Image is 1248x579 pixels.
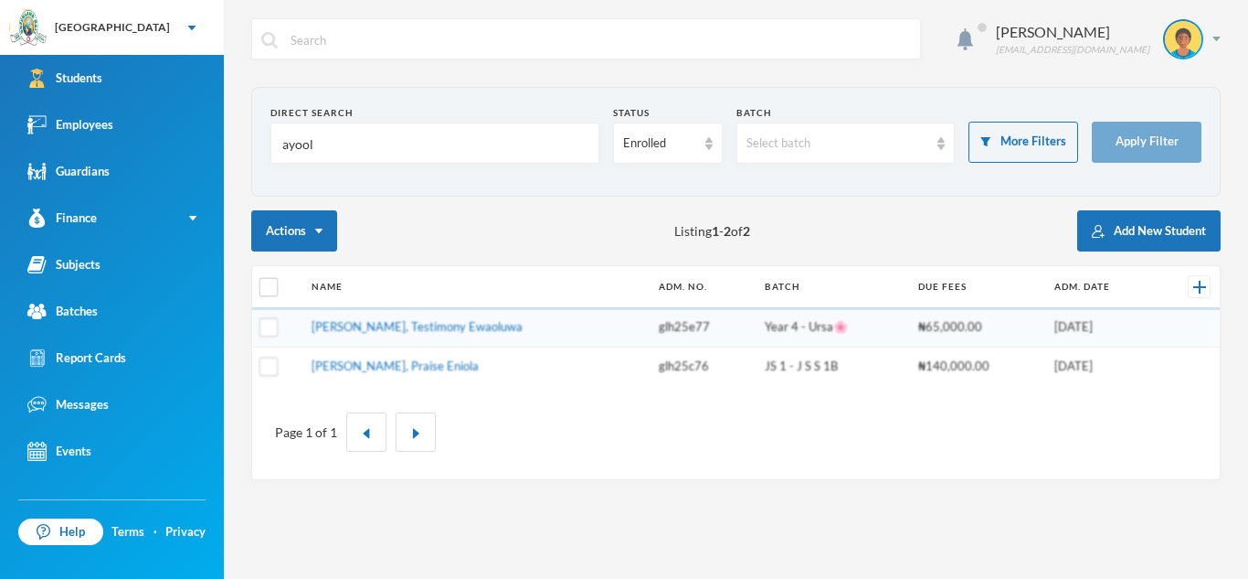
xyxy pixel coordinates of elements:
[312,319,523,334] a: [PERSON_NAME], Testimony Ewaoluwa
[674,221,750,241] span: Listing - of
[756,308,909,348] td: Year 4 - Ursa🌸
[712,223,719,239] b: 1
[968,122,1078,163] button: More Filters
[1193,281,1206,294] img: +
[996,21,1149,43] div: [PERSON_NAME]
[27,162,110,181] div: Guardians
[27,69,102,88] div: Students
[27,115,113,134] div: Employees
[280,123,589,165] input: Name, Admin No, Phone number, Email Address
[1092,122,1201,163] button: Apply Filter
[27,442,91,461] div: Events
[302,266,650,308] th: Name
[909,266,1045,308] th: Due Fees
[996,43,1149,57] div: [EMAIL_ADDRESS][DOMAIN_NAME]
[909,347,1045,385] td: ₦140,000.00
[27,209,97,228] div: Finance
[27,348,126,368] div: Report Cards
[756,266,909,308] th: Batch
[165,523,206,541] a: Privacy
[736,106,956,120] div: Batch
[746,134,929,153] div: Select batch
[1165,21,1201,58] img: STUDENT
[1077,210,1221,252] button: Add New Student
[261,32,278,48] img: search
[1045,308,1158,348] td: [DATE]
[289,19,911,60] input: Search
[909,308,1045,348] td: ₦65,000.00
[251,210,337,252] button: Actions
[270,106,599,120] div: Direct Search
[312,359,479,373] a: [PERSON_NAME], Praise Eniola
[153,523,157,541] div: ·
[275,423,337,442] div: Page 1 of 1
[650,347,755,385] td: glh25c76
[1045,347,1158,385] td: [DATE]
[623,134,696,153] div: Enrolled
[111,523,144,541] a: Terms
[650,266,755,308] th: Adm. No.
[743,223,750,239] b: 2
[1045,266,1158,308] th: Adm. Date
[650,308,755,348] td: glh25e77
[55,19,170,36] div: [GEOGRAPHIC_DATA]
[724,223,731,239] b: 2
[27,395,109,414] div: Messages
[756,347,909,385] td: JS 1 - J S S 1B
[10,10,47,47] img: logo
[613,106,723,120] div: Status
[27,255,100,274] div: Subjects
[27,302,98,321] div: Batches
[18,519,103,546] a: Help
